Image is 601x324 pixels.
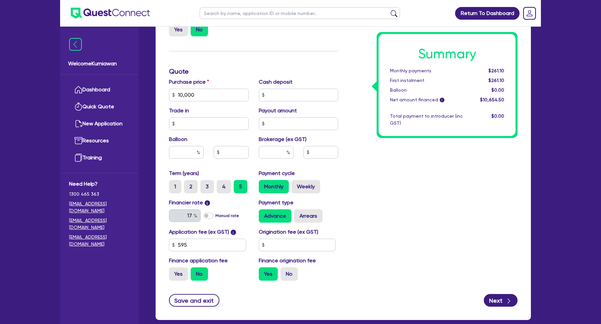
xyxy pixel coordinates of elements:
[390,46,504,62] h1: Summary
[169,257,228,265] label: Finance application fee
[74,103,82,111] img: quick-quote
[69,81,130,98] a: Dashboard
[169,67,338,75] h3: Quote
[484,294,518,307] button: Next
[69,132,130,149] a: Resources
[69,115,130,132] a: New Application
[200,7,400,19] input: Search by name, application ID or mobile number...
[491,113,504,119] span: $0.00
[169,228,229,236] label: Application fee (ex GST)
[169,294,219,307] button: Save and exit
[69,217,130,231] a: [EMAIL_ADDRESS][DOMAIN_NAME]
[74,137,82,145] img: resources
[488,68,504,73] span: $261.10
[191,23,208,36] label: No
[491,87,504,93] span: $0.00
[488,78,504,83] span: $261.10
[234,180,247,193] label: 5
[169,180,181,193] label: 1
[69,234,130,248] a: [EMAIL_ADDRESS][DOMAIN_NAME]
[259,199,293,207] label: Payment type
[231,230,236,235] span: i
[169,135,187,143] label: Balloon
[169,107,189,115] label: Trade in
[259,78,292,86] label: Cash deposit
[259,228,318,236] label: Origination fee (ex GST)
[69,200,130,214] a: [EMAIL_ADDRESS][DOMAIN_NAME]
[69,180,130,188] span: Need Help?
[385,96,468,103] div: Net amount financed
[205,200,210,206] span: i
[259,257,316,265] label: Finance origination fee
[68,60,131,68] span: Welcome Kurniawan
[69,191,130,198] span: 1300 465 363
[455,7,520,20] a: Return To Dashboard
[294,209,323,223] label: Arrears
[69,149,130,166] a: Training
[385,87,468,94] div: Balloon
[259,169,295,177] label: Payment cycle
[259,135,307,143] label: Brokerage (ex GST)
[280,267,298,281] label: No
[200,180,214,193] label: 3
[440,98,444,103] span: i
[215,213,239,219] label: Manual rate
[385,67,468,74] div: Monthly payments
[74,120,82,128] img: new-application
[385,77,468,84] div: First instalment
[259,267,278,281] label: Yes
[69,38,82,51] img: icon-menu-close
[71,8,150,19] img: quest-connect-logo-blue
[191,267,208,281] label: No
[74,154,82,162] img: training
[291,180,320,193] label: Weekly
[217,180,231,193] label: 4
[69,98,130,115] a: Quick Quote
[521,5,538,22] a: Dropdown toggle
[169,23,188,36] label: Yes
[259,209,291,223] label: Advance
[169,169,199,177] label: Term (years)
[259,180,289,193] label: Monthly
[385,113,468,127] div: Total payment to introducer (inc GST)
[169,267,188,281] label: Yes
[169,78,209,86] label: Purchase price
[169,199,210,207] label: Financier rate
[259,107,297,115] label: Payout amount
[184,180,198,193] label: 2
[480,97,504,102] span: $10,654.50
